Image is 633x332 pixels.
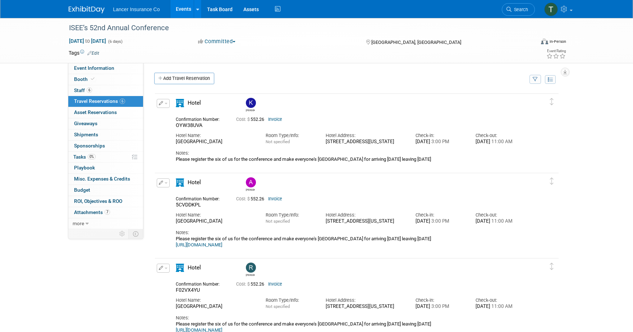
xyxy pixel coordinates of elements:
div: Please register the six of us for the conference and make everyone's [GEOGRAPHIC_DATA] for arrivi... [176,236,525,248]
a: more [68,218,143,229]
div: Andy Miller [244,177,257,191]
span: Asset Reservations [74,109,117,115]
span: 3:00 PM [430,304,449,309]
button: Committed [196,38,238,45]
i: Click and drag to move item [550,178,554,185]
a: Asset Reservations [68,107,143,118]
div: Kim Castle [246,108,255,112]
div: [DATE] [416,304,465,310]
div: In-Person [549,39,566,44]
span: 552.26 [236,117,267,122]
span: OYW38UVA [176,122,202,128]
div: Ralph Burnham [244,263,257,277]
span: Tasks [73,154,96,160]
div: Hotel Name: [176,212,255,218]
div: [STREET_ADDRESS][US_STATE] [326,139,405,145]
span: Hotel [188,179,201,186]
div: Confirmation Number: [176,194,225,202]
a: Shipments [68,129,143,140]
i: Filter by Traveler [533,77,538,82]
div: [DATE] [476,304,525,310]
span: Misc. Expenses & Credits [74,176,130,182]
span: Not specified [266,304,290,309]
div: [STREET_ADDRESS][US_STATE] [326,218,405,224]
img: Andy Miller [246,177,256,187]
div: [DATE] [476,218,525,224]
td: Personalize Event Tab Strip [116,229,129,238]
a: Booth [68,74,143,85]
span: Search [512,7,528,12]
i: Hotel [176,264,184,272]
img: Format-Inperson.png [541,38,548,44]
span: [DATE] [DATE] [69,38,106,44]
i: Click and drag to move item [550,98,554,105]
span: 552.26 [236,282,267,287]
div: Hotel Address: [326,297,405,304]
span: Hotel [188,264,201,271]
a: ROI, Objectives & ROO [68,196,143,207]
i: Booth reservation complete [91,77,95,81]
span: 11:00 AM [490,304,513,309]
div: Andy Miller [246,187,255,191]
span: 3:00 PM [430,218,449,224]
img: Terrence Forrest [544,3,558,16]
div: Hotel Name: [176,132,255,139]
span: Travel Reservations [74,98,125,104]
span: (6 days) [107,39,123,44]
a: [URL][DOMAIN_NAME] [176,242,222,247]
a: Playbook [68,163,143,173]
span: Attachments [74,209,110,215]
span: Shipments [74,132,98,137]
div: Notes: [176,315,525,321]
span: more [73,220,84,226]
span: Lancer Insurance Co [113,6,160,12]
a: Budget [68,185,143,196]
span: [GEOGRAPHIC_DATA], [GEOGRAPHIC_DATA] [371,40,461,45]
i: Click and drag to move item [550,263,554,270]
div: Check-in: [416,212,465,218]
div: Event Rating [546,49,566,53]
span: Sponsorships [74,143,105,149]
img: Ralph Burnham [246,263,256,273]
a: Travel Reservations6 [68,96,143,107]
div: [DATE] [476,139,525,145]
span: Giveaways [74,120,97,126]
a: Search [502,3,535,16]
span: Cost: $ [236,117,251,122]
span: Not specified [266,139,290,144]
span: Budget [74,187,90,193]
span: Playbook [74,165,95,170]
div: [DATE] [416,139,465,145]
div: Please register the six of us for the conference and make everyone's [GEOGRAPHIC_DATA] for arrivi... [176,156,525,162]
span: to [84,38,91,44]
span: 6 [120,99,125,104]
a: Staff6 [68,85,143,96]
div: ISEE’s 52nd Annual Conference [66,22,524,35]
div: Check-in: [416,132,465,139]
a: Sponsorships [68,141,143,151]
a: Giveaways [68,118,143,129]
span: 11:00 AM [490,218,513,224]
a: Tasks0% [68,152,143,163]
span: Staff [74,87,92,93]
a: Misc. Expenses & Credits [68,174,143,185]
span: Event Information [74,65,114,71]
div: Hotel Address: [326,132,405,139]
div: Event Format [492,37,567,48]
div: Confirmation Number: [176,115,225,122]
a: Invoice [268,196,282,201]
a: Invoice [268,117,282,122]
span: 3:00 PM [430,139,449,144]
span: 7 [105,209,110,215]
span: 6 [87,87,92,93]
td: Tags [69,49,99,56]
div: [GEOGRAPHIC_DATA] [176,304,255,310]
span: ROI, Objectives & ROO [74,198,122,204]
span: 552.26 [236,196,267,201]
div: Notes: [176,229,525,236]
span: 0% [88,154,96,159]
div: Confirmation Number: [176,279,225,287]
div: Room Type/Info: [266,297,315,304]
div: Room Type/Info: [266,132,315,139]
td: Toggle Event Tabs [128,229,143,238]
